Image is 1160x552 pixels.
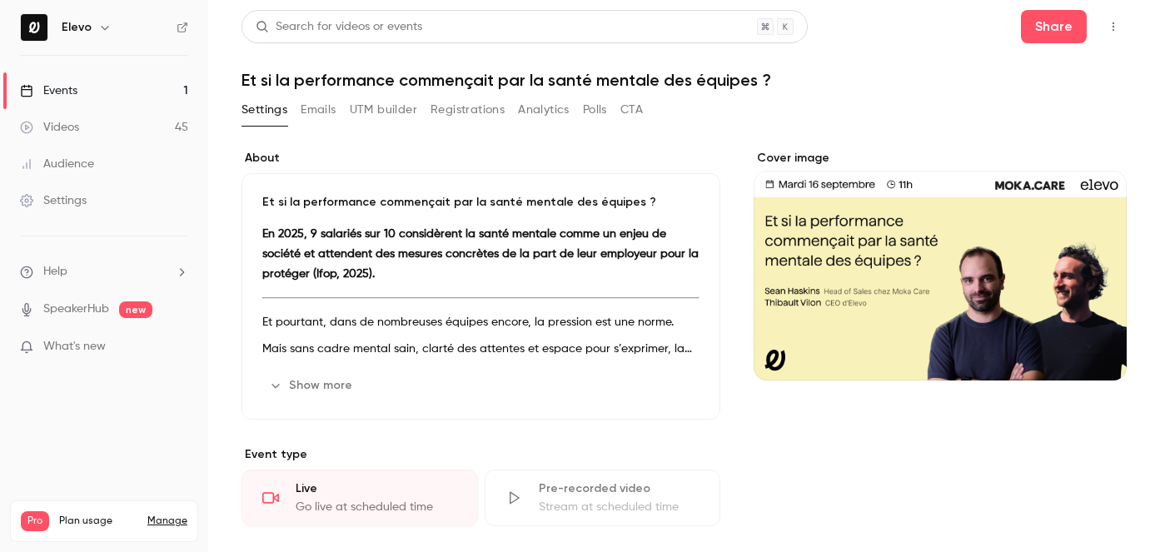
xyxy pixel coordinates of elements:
[350,97,417,123] button: UTM builder
[431,97,505,123] button: Registrations
[43,263,67,281] span: Help
[20,82,77,99] div: Events
[241,446,720,463] p: Event type
[150,531,187,546] p: / 300
[518,97,570,123] button: Analytics
[583,97,607,123] button: Polls
[754,150,1127,167] label: Cover image
[20,119,79,136] div: Videos
[620,97,643,123] button: CTA
[301,97,336,123] button: Emails
[539,499,700,515] div: Stream at scheduled time
[62,19,92,36] h6: Elevo
[241,70,1127,90] h1: Et si la performance commençait par la santé mentale des équipes ?
[43,338,106,356] span: What's new
[59,515,137,528] span: Plan usage
[485,470,721,526] div: Pre-recorded videoStream at scheduled time
[262,339,699,359] p: Mais sans cadre mental sain, clarté des attentes et espace pour s’exprimer, la motivation s’effri...
[20,263,188,281] li: help-dropdown-opener
[43,301,109,318] a: SpeakerHub
[21,511,49,531] span: Pro
[1021,10,1087,43] button: Share
[296,499,457,515] div: Go live at scheduled time
[119,301,152,318] span: new
[262,228,699,280] strong: En 2025, 9 salariés sur 10 considèrent la santé mentale comme un enjeu de société et attendent de...
[262,372,362,399] button: Show more
[241,470,478,526] div: LiveGo live at scheduled time
[20,192,87,209] div: Settings
[262,194,699,211] p: Et si la performance commençait par la santé mentale des équipes ?
[1080,334,1113,367] button: cover-image
[262,312,699,332] p: Et pourtant, dans de nombreuses équipes encore, la pression est une norme.
[241,97,287,123] button: Settings
[21,531,52,546] p: Videos
[539,480,700,497] div: Pre-recorded video
[150,534,162,544] span: 45
[21,14,47,41] img: Elevo
[754,150,1127,380] section: Cover image
[20,156,94,172] div: Audience
[296,480,457,497] div: Live
[147,515,187,528] a: Manage
[241,150,720,167] label: About
[256,18,422,36] div: Search for videos or events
